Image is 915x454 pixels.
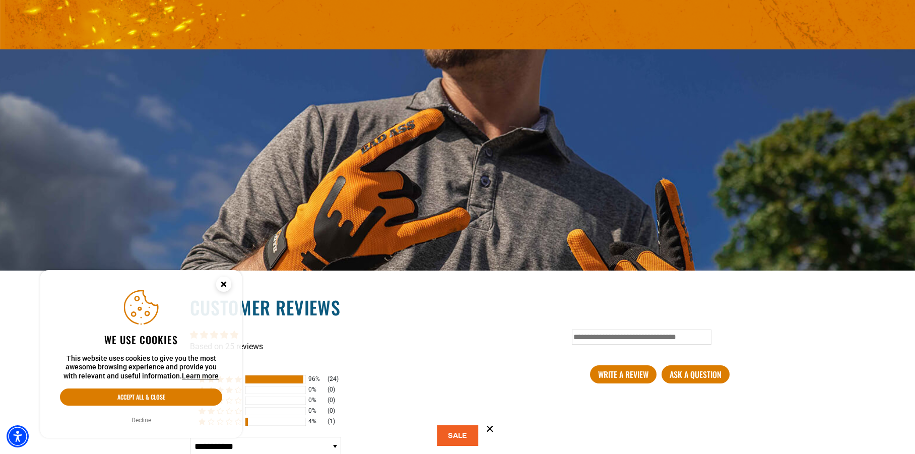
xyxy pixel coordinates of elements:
[328,417,335,426] div: (1)
[190,295,725,320] h2: Customer Reviews
[308,417,324,426] div: 4%
[590,365,657,383] a: Write A Review
[308,375,324,383] div: 96%
[328,375,339,383] div: (24)
[60,388,222,406] button: Accept all & close
[182,372,219,380] a: This website uses cookies to give you the most awesome browsing experience and provide you with r...
[40,270,242,438] aside: Cookie Consent
[7,425,29,447] div: Accessibility Menu
[662,365,730,383] a: Ask a question
[128,415,154,425] button: Decline
[190,329,725,341] div: Average rating is 4.84 stars
[60,354,222,381] p: This website uses cookies to give you the most awesome browsing experience and provide you with r...
[572,330,711,345] input: Type in keyword and press enter...
[60,333,222,346] h2: We use cookies
[206,270,242,301] button: Close this option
